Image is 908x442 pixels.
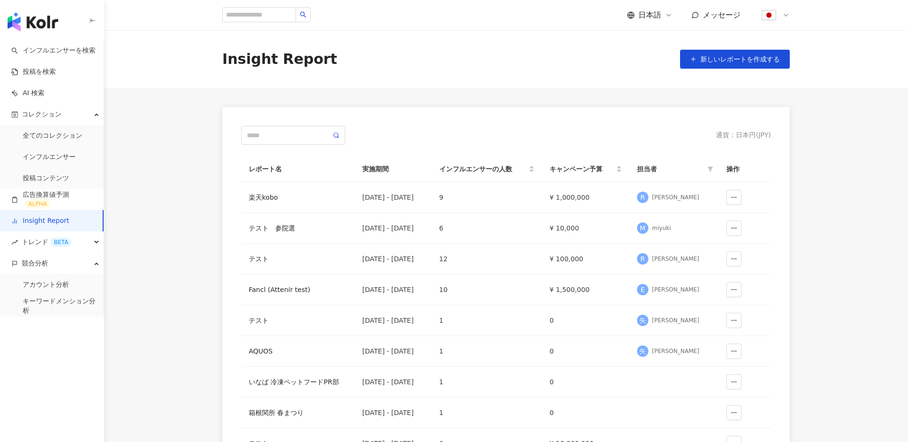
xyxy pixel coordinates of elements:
span: R [640,254,645,264]
a: Fancl (Attenir test) [249,284,347,295]
span: コレクション [22,104,61,125]
span: filter [707,166,713,172]
a: テスト 参院選 [249,223,347,233]
div: BETA [50,238,72,247]
div: [DATE] - [DATE] [362,346,424,356]
div: [PERSON_NAME] [652,194,699,202]
td: 1 [432,367,542,398]
span: キャンペーン予算 [550,164,614,174]
a: AI 検索 [11,88,44,98]
th: 実施期間 [355,156,432,182]
span: filter [706,162,715,176]
a: いなば 冷凍ペットフードPR部 [249,377,347,387]
span: search [300,11,306,18]
div: [DATE] - [DATE] [362,254,424,264]
a: searchインフルエンサーを検索 [11,46,96,55]
td: 1 [432,305,542,336]
span: R [640,192,645,203]
a: 投稿を検索 [11,67,56,77]
span: 競合分析 [22,253,48,274]
td: 1 [432,336,542,367]
div: [DATE] - [DATE] [362,377,424,387]
span: 矢 [639,346,646,356]
div: 通貨 ： 日本円 ( JPY ) [716,131,771,140]
span: メッセージ [703,10,741,19]
span: 担当者 [637,164,704,174]
a: アカウント分析 [23,280,69,290]
a: 投稿コンテンツ [23,174,69,183]
img: flag-Japan-800x800.png [760,6,778,24]
div: [PERSON_NAME] [652,255,699,263]
td: ¥ 1,500,000 [542,274,629,305]
div: [PERSON_NAME] [652,286,699,294]
td: 12 [432,244,542,274]
a: 箱根関所 春まつり [249,407,347,418]
span: 新しいレポートを作成する [700,55,780,63]
a: インフルエンサー [23,152,76,162]
a: AQUOS [249,346,347,356]
td: ¥ 100,000 [542,244,629,274]
span: 日本語 [638,10,661,20]
td: 1 [432,398,542,428]
td: 0 [542,398,629,428]
a: 全てのコレクション [23,131,82,141]
div: [DATE] - [DATE] [362,223,424,233]
td: ¥ 1,000,000 [542,182,629,213]
td: 9 [432,182,542,213]
th: 操作 [719,156,771,182]
a: 楽天kobo [249,192,347,203]
div: [DATE] - [DATE] [362,284,424,295]
img: logo [8,12,58,31]
div: [DATE] - [DATE] [362,192,424,203]
th: キャンペーン予算 [542,156,629,182]
th: インフルエンサーの人数 [432,156,542,182]
div: [PERSON_NAME] [652,317,699,325]
td: 6 [432,213,542,244]
span: rise [11,239,18,246]
td: 0 [542,367,629,398]
a: キーワードメンション分析 [23,297,96,315]
div: [DATE] - [DATE] [362,407,424,418]
span: トレンド [22,231,72,253]
td: ¥ 10,000 [542,213,629,244]
span: 矢 [639,315,646,326]
th: レポート名 [241,156,355,182]
div: Insight Report [222,49,337,69]
span: インフルエンサーの人数 [439,164,527,174]
div: [DATE] - [DATE] [362,315,424,326]
span: E [640,284,645,295]
div: miyuki [652,224,671,232]
button: 新しいレポートを作成する [680,50,790,69]
div: [PERSON_NAME] [652,347,699,355]
a: Insight Report [11,216,69,226]
td: 0 [542,336,629,367]
td: 10 [432,274,542,305]
span: M [640,223,646,233]
td: 0 [542,305,629,336]
a: 広告換算値予測ALPHA [11,190,96,209]
a: テスト [249,254,347,264]
a: テスト [249,315,347,326]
